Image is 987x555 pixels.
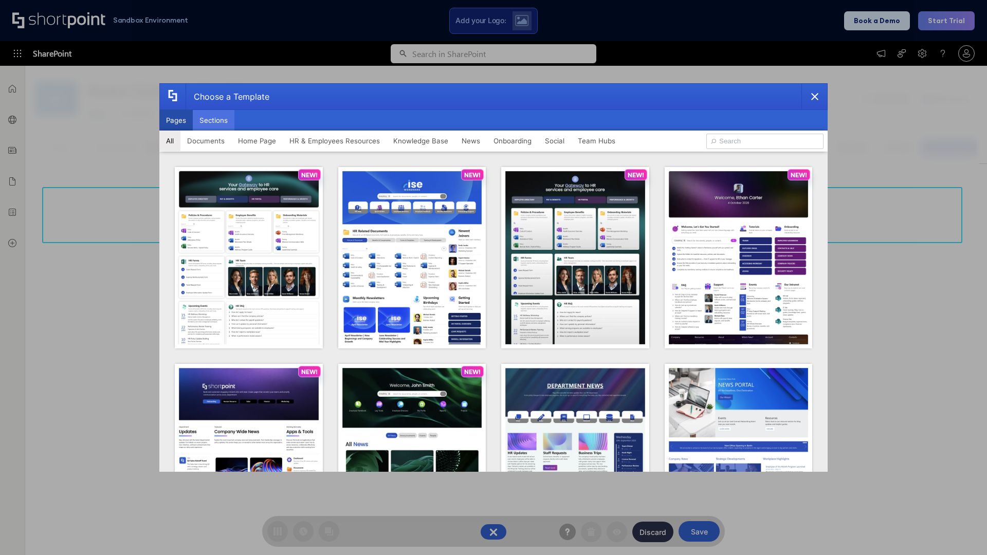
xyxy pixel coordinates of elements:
button: Home Page [231,131,283,151]
p: NEW! [464,368,481,376]
button: Social [538,131,571,151]
iframe: Chat Widget [936,506,987,555]
button: Team Hubs [571,131,622,151]
button: HR & Employees Resources [283,131,387,151]
button: News [455,131,487,151]
p: NEW! [464,171,481,179]
p: NEW! [301,171,318,179]
button: Onboarding [487,131,538,151]
button: Sections [193,110,234,131]
p: NEW! [791,171,807,179]
div: Choose a Template [186,84,269,109]
p: NEW! [301,368,318,376]
button: Pages [159,110,193,131]
div: template selector [159,83,828,472]
input: Search [706,134,824,149]
button: Documents [180,131,231,151]
p: NEW! [628,171,644,179]
button: Knowledge Base [387,131,455,151]
button: All [159,131,180,151]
